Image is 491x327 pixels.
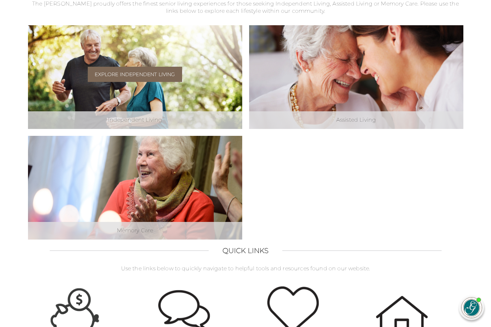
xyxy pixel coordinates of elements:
[28,222,242,240] div: Memory Care
[88,67,182,82] a: Explore Independent Living
[223,246,269,255] h2: Quick Links
[249,111,463,129] div: Assisted Living
[28,0,463,15] p: The [PERSON_NAME] proudly offers the finest senior living experiences for those seeking Independe...
[28,265,463,272] p: Use the links below to quickly navigate to helpful tools and resources found on our website.
[462,298,482,318] img: avatar
[28,111,242,129] div: Independent Living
